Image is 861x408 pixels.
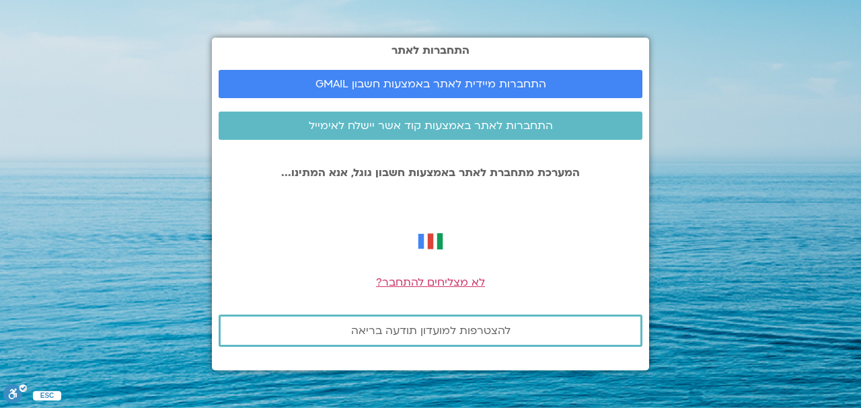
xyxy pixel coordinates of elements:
[219,112,642,140] a: התחברות לאתר באמצעות קוד אשר יישלח לאימייל
[219,167,642,179] p: המערכת מתחברת לאתר באמצעות חשבון גוגל, אנא המתינו...
[351,325,511,337] span: להצטרפות למועדון תודעה בריאה
[376,275,485,290] a: לא מצליחים להתחבר?
[219,315,642,347] a: להצטרפות למועדון תודעה בריאה
[309,120,553,132] span: התחברות לאתר באמצעות קוד אשר יישלח לאימייל
[219,44,642,56] h2: התחברות לאתר
[219,70,642,98] a: התחברות מיידית לאתר באמצעות חשבון GMAIL
[315,78,546,90] span: התחברות מיידית לאתר באמצעות חשבון GMAIL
